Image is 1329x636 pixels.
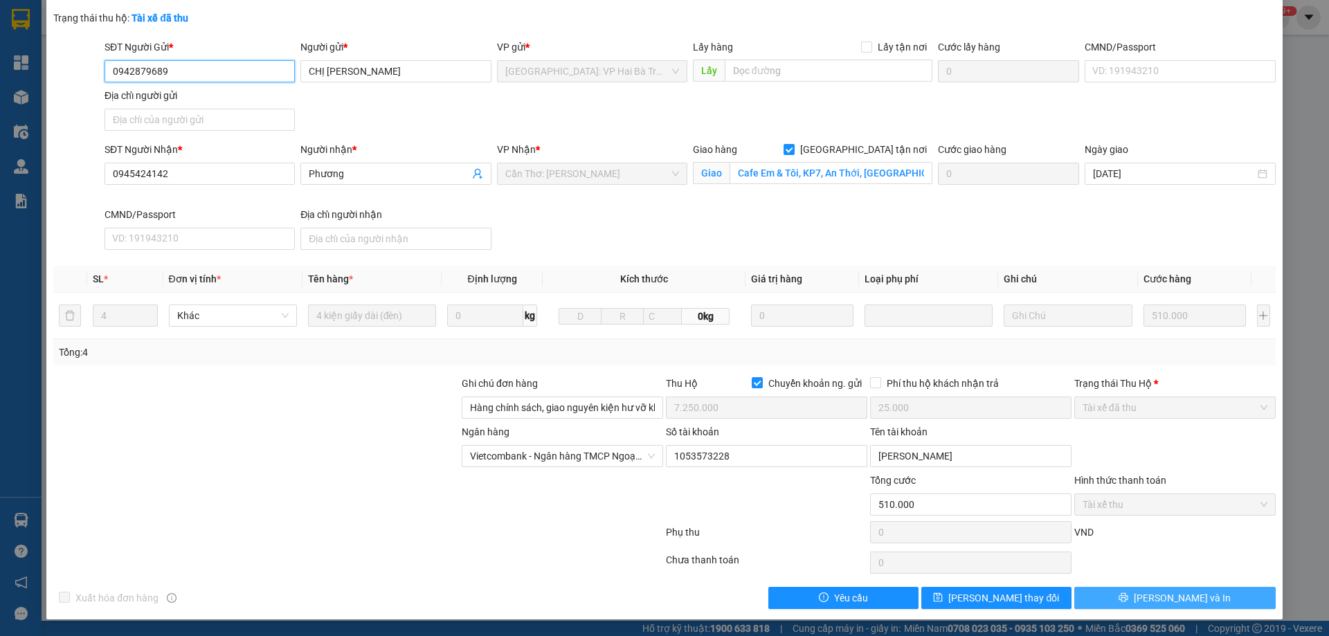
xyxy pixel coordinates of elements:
[497,39,687,55] div: VP gửi
[1074,527,1094,538] span: VND
[693,60,725,82] span: Lấy
[105,142,295,157] div: SĐT Người Nhận
[834,590,868,606] span: Yêu cầu
[308,273,353,284] span: Tên hàng
[1083,494,1267,515] span: Tài xế thu
[59,345,513,360] div: Tổng: 4
[763,376,867,391] span: Chuyển khoản ng. gửi
[105,207,295,222] div: CMND/Passport
[819,592,829,603] span: exclamation-circle
[751,273,802,284] span: Giá trị hàng
[1083,397,1267,418] span: Tài xế đã thu
[105,88,295,103] div: Địa chỉ người gửi
[462,426,509,437] label: Ngân hàng
[308,305,436,327] input: VD: Bàn, Ghế
[872,39,932,55] span: Lấy tận nơi
[859,266,998,293] th: Loại phụ phí
[870,426,928,437] label: Tên tài khoản
[870,475,916,486] span: Tổng cước
[725,60,932,82] input: Dọc đường
[1085,144,1128,155] label: Ngày giao
[938,144,1006,155] label: Cước giao hàng
[730,162,932,184] input: Giao tận nơi
[921,587,1072,609] button: save[PERSON_NAME] thay đổi
[666,445,867,467] input: Số tài khoản
[93,273,104,284] span: SL
[472,168,483,179] span: user-add
[1074,376,1276,391] div: Trạng thái Thu Hộ
[693,144,737,155] span: Giao hàng
[59,305,81,327] button: delete
[559,308,602,325] input: D
[505,163,679,184] span: Cần Thơ: Kho Ninh Kiều
[666,378,698,389] span: Thu Hộ
[1004,305,1132,327] input: Ghi Chú
[881,376,1004,391] span: Phí thu hộ khách nhận trả
[693,42,733,53] span: Lấy hàng
[105,39,295,55] div: SĐT Người Gửi
[938,42,1000,53] label: Cước lấy hàng
[601,308,644,325] input: R
[523,305,537,327] span: kg
[1074,587,1276,609] button: printer[PERSON_NAME] và In
[462,378,538,389] label: Ghi chú đơn hàng
[1074,475,1166,486] label: Hình thức thanh toán
[1119,592,1128,603] span: printer
[795,142,932,157] span: [GEOGRAPHIC_DATA] tận nơi
[470,446,655,466] span: Vietcombank - Ngân hàng TMCP Ngoại Thương Việt Nam
[70,590,164,606] span: Xuất hóa đơn hàng
[933,592,943,603] span: save
[643,308,682,325] input: C
[497,144,536,155] span: VP Nhận
[462,397,663,419] input: Ghi chú đơn hàng
[1085,39,1275,55] div: CMND/Passport
[870,445,1072,467] input: Tên tài khoản
[1257,305,1270,327] button: plus
[177,305,289,326] span: Khác
[948,590,1059,606] span: [PERSON_NAME] thay đổi
[1143,305,1247,327] input: 0
[768,587,919,609] button: exclamation-circleYêu cầu
[938,60,1079,82] input: Cước lấy hàng
[693,162,730,184] span: Giao
[105,109,295,131] input: Địa chỉ của người gửi
[682,308,729,325] span: 0kg
[53,10,306,26] div: Trạng thái thu hộ:
[664,552,869,576] div: Chưa thanh toán
[300,207,491,222] div: Địa chỉ người nhận
[998,266,1137,293] th: Ghi chú
[938,163,1079,185] input: Cước giao hàng
[300,39,491,55] div: Người gửi
[467,273,516,284] span: Định lượng
[167,593,177,603] span: info-circle
[664,525,869,549] div: Phụ thu
[620,273,668,284] span: Kích thước
[1134,590,1231,606] span: [PERSON_NAME] và In
[505,61,679,82] span: Hà Nội: VP Hai Bà Trưng
[1143,273,1191,284] span: Cước hàng
[169,273,221,284] span: Đơn vị tính
[666,426,719,437] label: Số tài khoản
[300,142,491,157] div: Người nhận
[1093,166,1254,181] input: Ngày giao
[132,12,188,24] b: Tài xế đã thu
[751,305,854,327] input: 0
[300,228,491,250] input: Địa chỉ của người nhận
